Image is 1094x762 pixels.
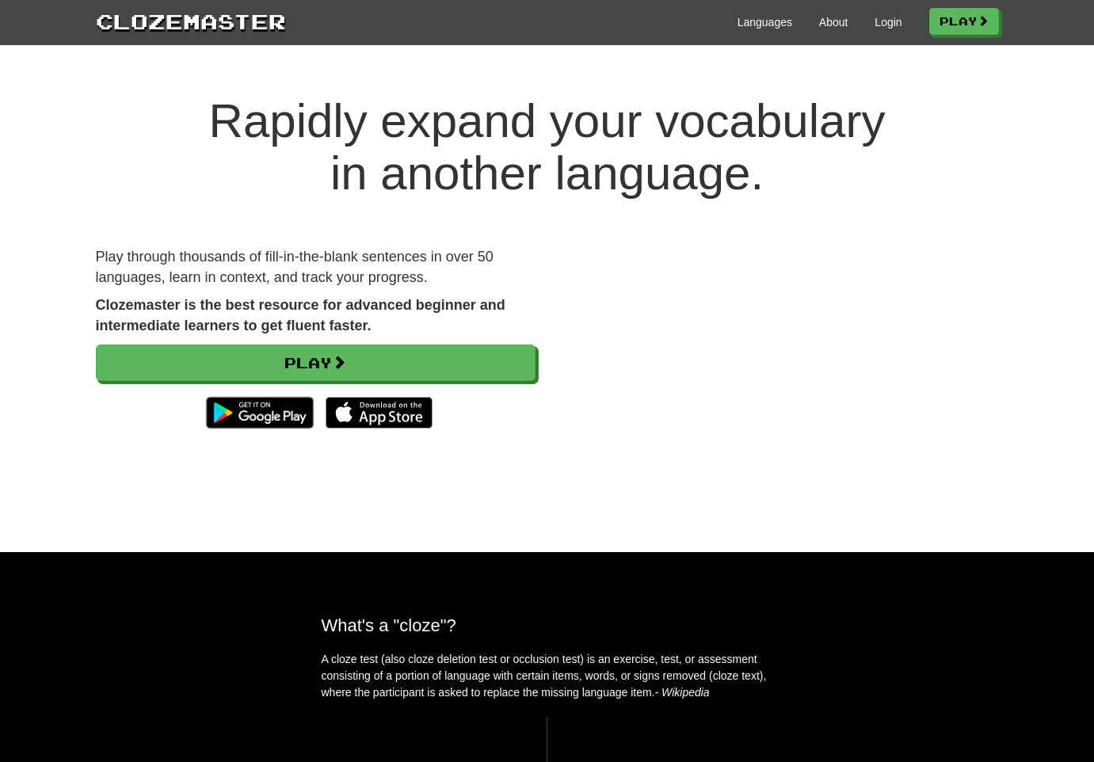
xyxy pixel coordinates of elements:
[198,389,321,436] img: Get it on Google Play
[326,397,433,429] img: Download_on_the_App_Store_Badge_US-UK_135x40-25178aeef6eb6b83b96f5f2d004eda3bffbb37122de64afbaef7...
[322,615,773,635] h2: What's a "cloze"?
[875,14,902,30] a: Login
[96,297,505,333] strong: Clozemaster is the best resource for advanced beginner and intermediate learners to get fluent fa...
[96,6,286,36] a: Clozemaster
[929,8,999,35] a: Play
[738,14,792,30] a: Languages
[819,14,848,30] a: About
[322,651,773,701] p: A cloze test (also cloze deletion test or occlusion test) is an exercise, test, or assessment con...
[96,345,536,381] a: Play
[96,247,536,288] p: Play through thousands of fill-in-the-blank sentences in over 50 languages, learn in context, and...
[655,686,710,699] em: - Wikipedia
